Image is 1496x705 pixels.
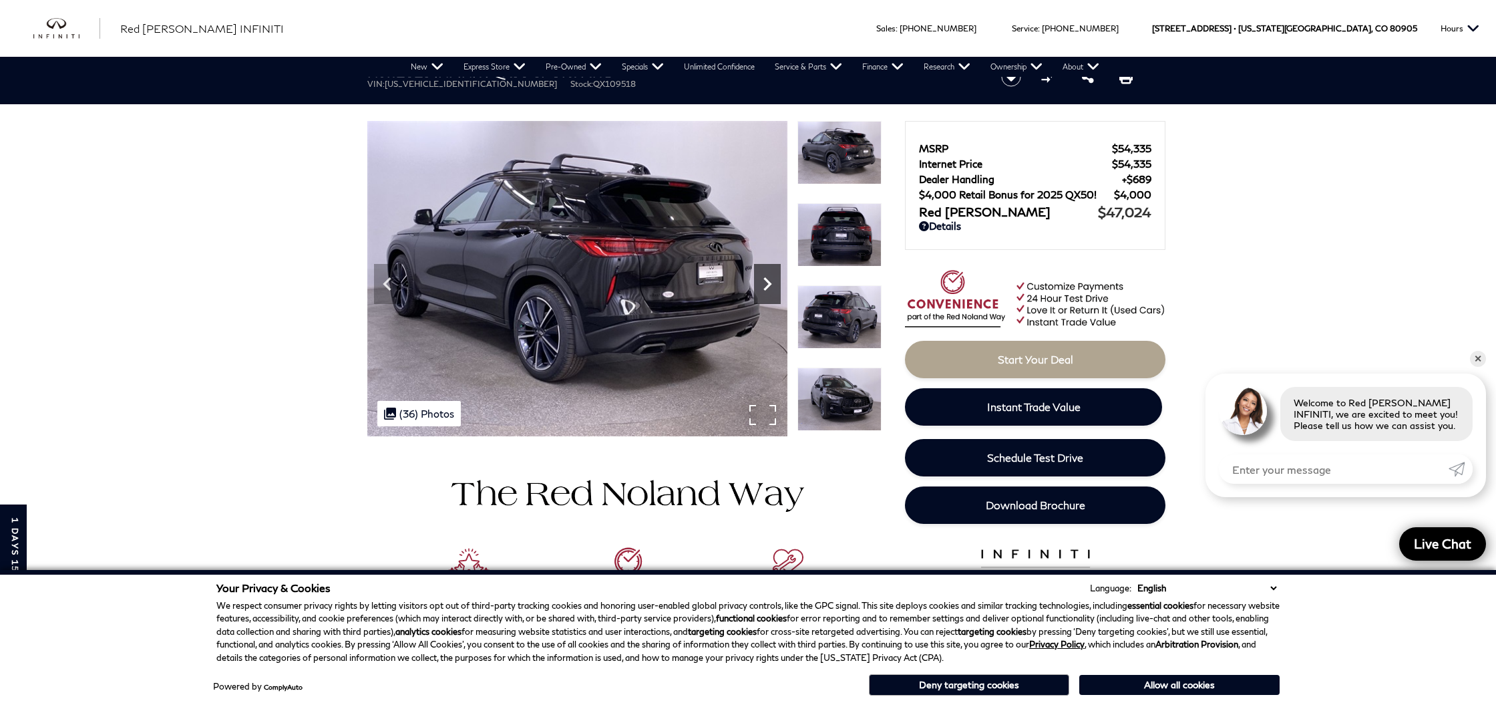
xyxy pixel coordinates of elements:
strong: analytics cookies [395,626,461,637]
img: INFINITI [33,18,100,39]
span: Dealer Handling [919,173,1122,185]
button: Deny targeting cookies [869,674,1069,696]
a: About [1053,57,1109,77]
a: Privacy Policy [1029,639,1085,650]
p: We respect consumer privacy rights by letting visitors opt out of third-party tracking cookies an... [216,599,1280,665]
span: $54,335 [1112,158,1151,170]
span: QX109518 [593,79,636,89]
a: ComplyAuto [264,683,303,691]
span: Start Your Deal [998,353,1073,366]
span: VIN: [367,79,385,89]
a: Internet Price $54,335 [919,158,1151,170]
a: Pre-Owned [536,57,612,77]
a: Ownership [980,57,1053,77]
a: Research [914,57,980,77]
a: Dealer Handling $689 [919,173,1151,185]
div: Previous [374,264,401,304]
span: Your Privacy & Cookies [216,581,331,594]
strong: targeting cookies [688,626,757,637]
a: MSRP $54,335 [919,142,1151,154]
span: $47,024 [1098,204,1151,220]
a: Finance [852,57,914,77]
a: [PHONE_NUMBER] [900,23,976,33]
a: Schedule Test Drive [905,439,1165,476]
strong: Arbitration Provision [1155,639,1238,650]
div: Language: [1090,584,1131,593]
span: : [1038,23,1040,33]
a: Express Store [453,57,536,77]
a: Details [919,220,1151,232]
strong: essential cookies [1127,600,1193,611]
img: infinitipremiumcare.png [970,546,1101,599]
a: Download Brochure [905,486,1165,524]
a: $4,000 Retail Bonus for 2025 QX50! $4,000 [919,188,1151,200]
span: [US_VEHICLE_IDENTIFICATION_NUMBER] [385,79,557,89]
span: Red [PERSON_NAME] INFINITI [120,22,284,35]
span: : [896,23,898,33]
div: Powered by [213,682,303,691]
nav: Main Navigation [401,57,1109,77]
select: Language Select [1134,581,1280,595]
a: Red [PERSON_NAME] $47,024 [919,204,1151,220]
img: New 2025 BLACK OBSIDIAN INFINITI SPORT AWD image 11 [797,121,882,184]
span: Service [1012,23,1038,33]
strong: targeting cookies [958,626,1026,637]
span: Download Brochure [986,499,1085,511]
a: [PHONE_NUMBER] [1042,23,1119,33]
a: Live Chat [1399,527,1486,561]
button: Compare Vehicle [1039,67,1059,87]
span: Red [PERSON_NAME] [919,204,1098,219]
img: New 2025 BLACK OBSIDIAN INFINITI SPORT AWD image 12 [797,203,882,267]
div: Welcome to Red [PERSON_NAME] INFINITI, we are excited to meet you! Please tell us how we can assi... [1280,387,1473,441]
a: Red [PERSON_NAME] INFINITI [120,21,284,37]
span: $689 [1122,173,1151,185]
button: Allow all cookies [1079,675,1280,695]
strong: functional cookies [716,613,787,623]
span: Instant Trade Value [987,400,1081,413]
span: Stock: [570,79,593,89]
span: $4,000 [1114,188,1151,200]
img: New 2025 BLACK OBSIDIAN INFINITI SPORT AWD image 11 [367,121,787,436]
a: Submit [1449,454,1473,484]
span: Sales [876,23,896,33]
img: Agent profile photo [1219,387,1267,435]
a: Start Your Deal [905,341,1165,378]
a: Unlimited Confidence [674,57,765,77]
div: (36) Photos [377,401,461,426]
a: infiniti [33,18,100,39]
img: New 2025 BLACK OBSIDIAN INFINITI SPORT AWD image 14 [797,368,882,431]
img: New 2025 BLACK OBSIDIAN INFINITI SPORT AWD image 13 [797,285,882,349]
a: [STREET_ADDRESS] • [US_STATE][GEOGRAPHIC_DATA], CO 80905 [1152,23,1417,33]
a: Instant Trade Value [905,388,1162,426]
a: Specials [612,57,674,77]
span: Internet Price [919,158,1112,170]
span: MSRP [919,142,1112,154]
span: Live Chat [1407,535,1478,552]
input: Enter your message [1219,454,1449,484]
span: Schedule Test Drive [987,451,1083,464]
a: New [401,57,453,77]
span: $54,335 [1112,142,1151,154]
div: Next [754,264,781,304]
span: $4,000 Retail Bonus for 2025 QX50! [919,188,1114,200]
a: Service & Parts [765,57,852,77]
